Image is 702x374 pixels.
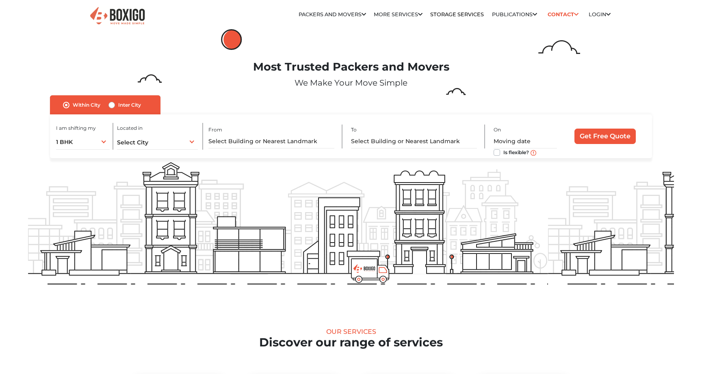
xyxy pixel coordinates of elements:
label: Is flexible? [503,148,529,156]
label: To [351,126,357,133]
img: Boxigo [89,6,146,26]
span: 1 BHK [56,138,73,146]
a: Login [589,11,611,17]
h2: Discover our range of services [28,335,674,350]
a: Storage Services [430,11,484,17]
label: From [208,126,222,133]
input: Select Building or Nearest Landmark [208,134,334,148]
img: boxigo_prackers_and_movers_truck [351,258,390,283]
a: Publications [492,11,537,17]
h1: Most Trusted Packers and Movers [28,60,674,74]
p: We Make Your Move Simple [28,77,674,89]
label: I am shifting my [56,125,96,132]
div: Our Services [28,328,674,335]
img: move_date_info [531,150,536,156]
a: Packers and Movers [299,11,366,17]
label: On [494,126,501,133]
label: Located in [117,125,143,132]
a: Contact [545,8,581,21]
input: Select Building or Nearest Landmark [351,134,477,148]
label: Within City [73,100,100,110]
label: Inter City [118,100,141,110]
span: Select City [117,139,148,146]
a: More services [374,11,422,17]
input: Moving date [494,134,557,148]
input: Get Free Quote [574,129,636,144]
